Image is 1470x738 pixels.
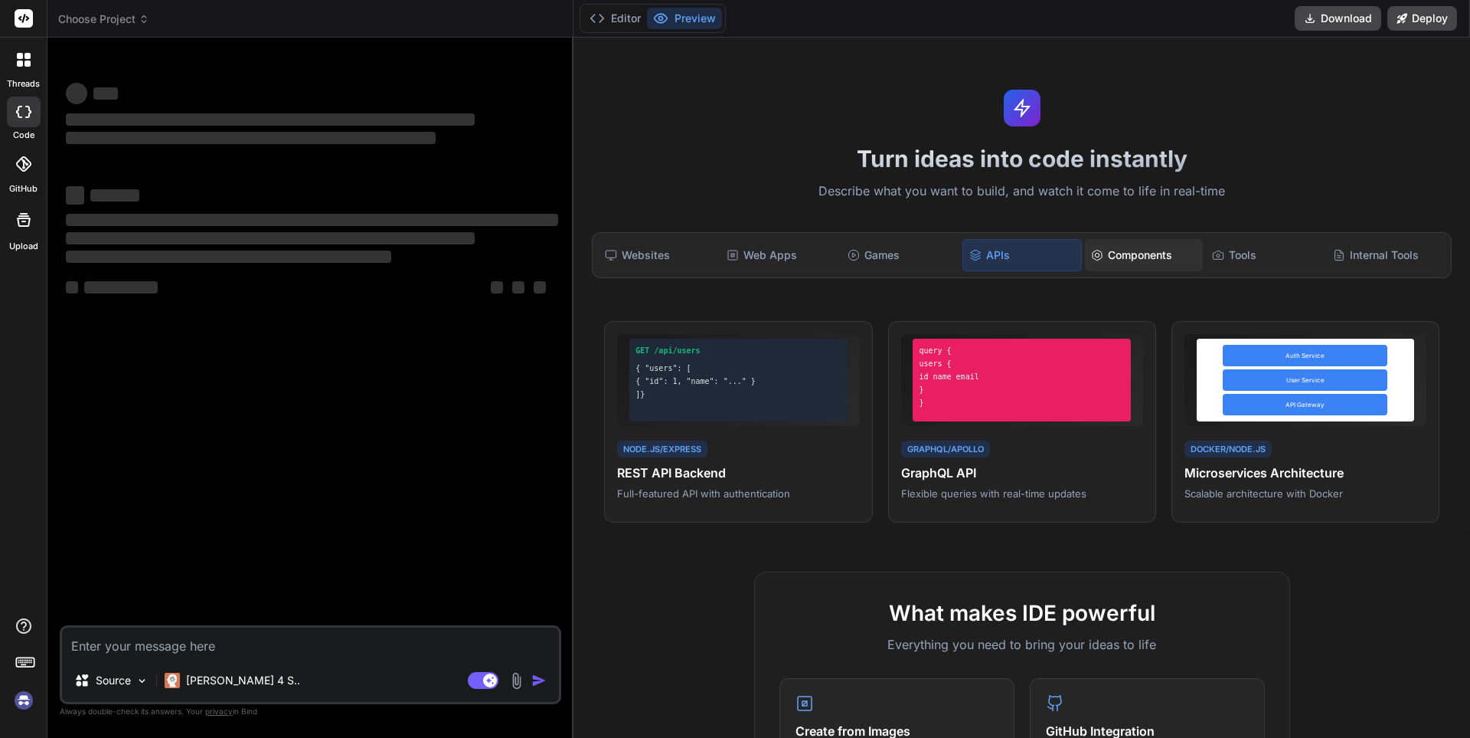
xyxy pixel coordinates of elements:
[635,362,841,374] div: { "users": [
[919,397,1125,408] div: }
[919,358,1125,369] div: users {
[66,83,87,104] span: ‌
[1085,239,1203,271] div: Components
[66,281,78,294] span: ‌
[1223,345,1387,366] div: Auth Service
[13,129,34,142] label: code
[617,441,707,458] div: Node.js/Express
[9,182,38,195] label: GitHub
[901,441,990,458] div: GraphQL/Apollo
[11,687,37,713] img: signin
[841,239,959,271] div: Games
[58,11,149,27] span: Choose Project
[901,464,1143,482] h4: GraphQL API
[617,464,859,482] h4: REST API Backend
[66,232,475,244] span: ‌
[635,345,841,356] div: GET /api/users
[583,182,1461,202] p: Describe what you want to build, and watch it come to life in real-time
[66,186,84,205] span: ‌
[90,189,139,202] span: ‌
[66,251,391,263] span: ‌
[508,672,525,690] img: attachment
[720,239,838,271] div: Web Apps
[1184,487,1426,500] p: Scalable architecture with Docker
[1327,239,1445,271] div: Internal Tools
[205,707,233,716] span: privacy
[599,239,717,271] div: Websites
[1184,441,1272,458] div: Docker/Node.js
[1387,6,1457,31] button: Deploy
[7,77,40,90] label: threads
[1295,6,1381,31] button: Download
[962,239,1082,271] div: APIs
[531,673,547,688] img: icon
[919,371,1125,382] div: id name email
[1223,369,1387,391] div: User Service
[1184,464,1426,482] h4: Microservices Architecture
[635,376,841,387] div: { "id": 1, "name": "..." }
[186,673,300,688] p: [PERSON_NAME] 4 S..
[919,345,1125,356] div: query {
[66,214,558,226] span: ‌
[165,673,180,688] img: Claude 4 Sonnet
[84,281,158,294] span: ‌
[583,8,647,29] button: Editor
[534,281,546,294] span: ‌
[919,384,1125,395] div: }
[136,674,149,687] img: Pick Models
[9,240,38,253] label: Upload
[1223,394,1387,415] div: API Gateway
[617,487,859,500] p: Full-featured API with authentication
[93,87,118,100] span: ‌
[779,597,1265,629] h2: What makes IDE powerful
[583,145,1461,172] h1: Turn ideas into code instantly
[60,704,561,719] p: Always double-check its answers. Your in Bind
[635,389,841,400] div: ]}
[1206,239,1324,271] div: Tools
[512,281,524,294] span: ‌
[491,281,503,294] span: ‌
[779,635,1265,654] p: Everything you need to bring your ideas to life
[66,132,436,144] span: ‌
[647,8,722,29] button: Preview
[96,673,131,688] p: Source
[66,113,475,126] span: ‌
[901,487,1143,500] p: Flexible queries with real-time updates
